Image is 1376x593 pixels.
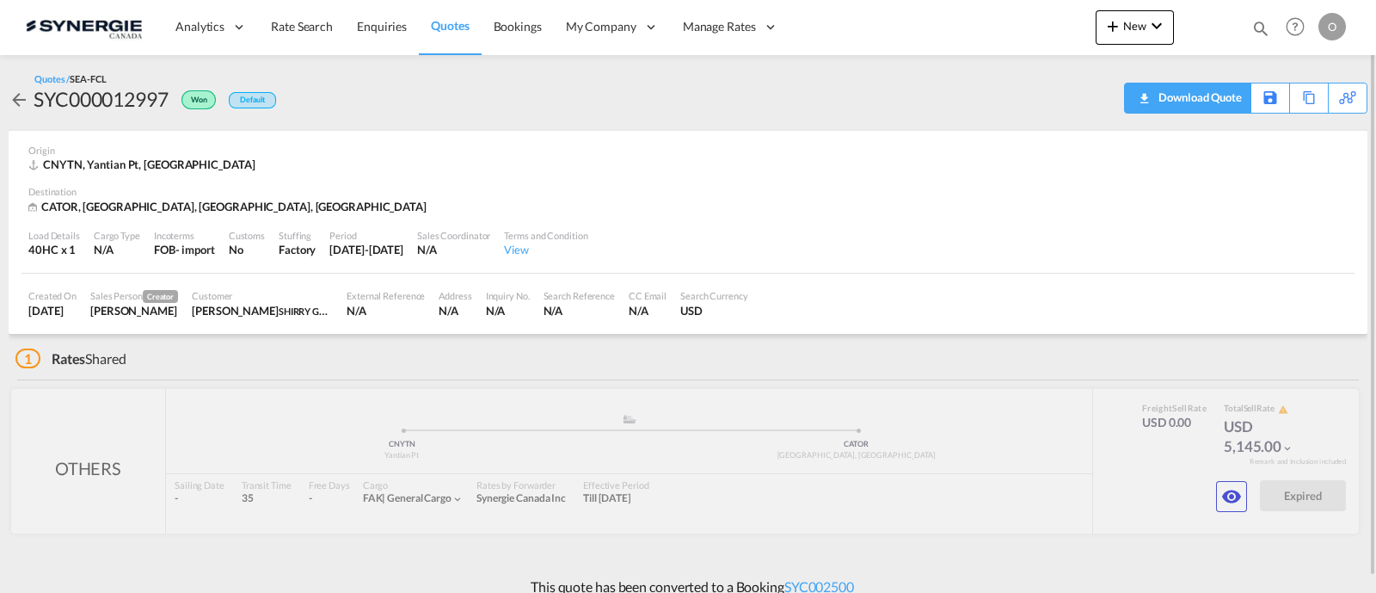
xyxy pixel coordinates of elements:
[15,349,40,368] span: 1
[1133,86,1154,99] md-icon: icon-download
[1103,15,1123,36] md-icon: icon-plus 400-fg
[1251,83,1289,113] div: Save As Template
[191,95,212,111] span: Won
[43,158,255,171] span: CNYTN, Yantian Pt, [GEOGRAPHIC_DATA]
[1133,83,1242,111] div: Quote PDF is not available at this time
[504,229,587,242] div: Terms and Condition
[680,303,748,318] div: USD
[566,18,636,35] span: My Company
[175,18,224,35] span: Analytics
[154,242,175,257] div: FOB
[94,242,140,257] div: N/A
[90,303,178,318] div: Rosa Ho
[1096,10,1174,45] button: icon-plus 400-fgNewicon-chevron-down
[486,303,530,318] div: N/A
[192,289,333,302] div: Customer
[1318,13,1346,40] div: O
[28,242,80,257] div: 40HC x 1
[229,242,265,257] div: No
[486,289,530,302] div: Inquiry No.
[544,289,615,302] div: Search Reference
[439,289,471,302] div: Address
[1216,481,1247,512] button: icon-eye
[94,229,140,242] div: Cargo Type
[192,303,333,318] div: Wassin Shirry
[1146,15,1167,36] md-icon: icon-chevron-down
[439,303,471,318] div: N/A
[271,19,333,34] span: Rate Search
[347,303,425,318] div: N/A
[417,242,490,257] div: N/A
[279,242,316,257] div: Factory Stuffing
[34,85,169,113] div: SYC000012997
[544,303,615,318] div: N/A
[329,229,403,242] div: Period
[1133,83,1242,111] div: Download Quote
[34,72,107,85] div: Quotes /SEA-FCL
[1154,83,1242,111] div: Download Quote
[9,90,29,110] md-icon: icon-arrow-left
[90,289,178,303] div: Sales Person
[15,349,126,368] div: Shared
[279,229,316,242] div: Stuffing
[329,242,403,257] div: 14 Jul 2025
[431,18,469,33] span: Quotes
[279,304,346,318] span: SHIRRY GROUP
[70,73,106,84] span: SEA-FCL
[494,19,542,34] span: Bookings
[229,92,276,108] div: Default
[1103,19,1167,33] span: New
[143,290,178,303] span: Creator
[1251,19,1270,38] md-icon: icon-magnify
[629,303,666,318] div: N/A
[26,8,142,46] img: 1f56c880d42311ef80fc7dca854c8e59.png
[9,85,34,113] div: icon-arrow-left
[28,303,77,318] div: 4 Jul 2025
[28,185,1348,198] div: Destination
[347,289,425,302] div: External Reference
[28,199,431,215] div: CATOR, Toronto, ON, Americas
[683,18,756,35] span: Manage Rates
[28,229,80,242] div: Load Details
[52,350,86,367] span: Rates
[629,289,666,302] div: CC Email
[1221,486,1242,507] md-icon: icon-eye
[1281,12,1310,41] span: Help
[154,229,215,242] div: Incoterms
[504,242,587,257] div: View
[229,229,265,242] div: Customs
[169,85,220,113] div: Won
[28,289,77,302] div: Created On
[357,19,407,34] span: Enquiries
[1251,19,1270,45] div: icon-magnify
[417,229,490,242] div: Sales Coordinator
[1281,12,1318,43] div: Help
[175,242,215,257] div: - import
[28,157,259,172] div: CNYTN, Yantian Pt, Asia Pacific
[680,289,748,302] div: Search Currency
[28,144,1348,157] div: Origin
